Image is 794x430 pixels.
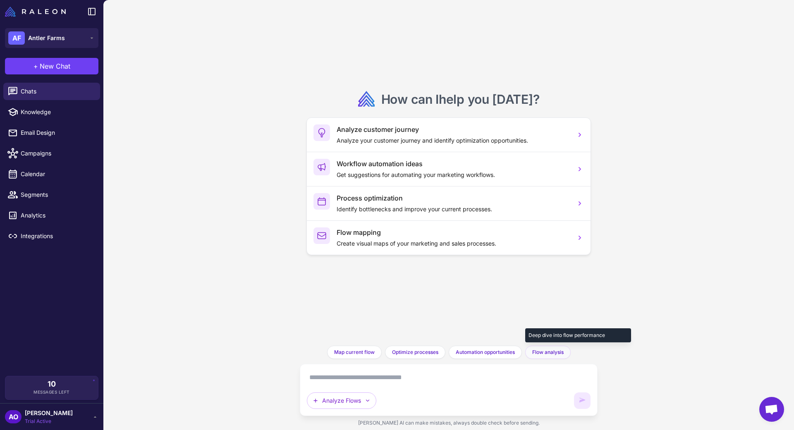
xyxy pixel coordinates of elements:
button: Map current flow [327,346,382,359]
div: Open chat [759,397,784,422]
h3: Process optimization [337,193,569,203]
a: Analytics [3,207,100,224]
button: Flow analysis [525,346,571,359]
a: Knowledge [3,103,100,121]
span: Trial Active [25,418,73,425]
span: 10 [48,380,56,388]
span: [PERSON_NAME] [25,408,73,418]
span: Calendar [21,170,93,179]
img: Raleon Logo [5,7,66,17]
span: + [33,61,38,71]
div: AF [8,31,25,45]
a: Raleon Logo [5,7,69,17]
p: Identify bottlenecks and improve your current processes. [337,205,569,214]
span: Campaigns [21,149,93,158]
button: +New Chat [5,58,98,74]
p: Get suggestions for automating your marketing workflows. [337,170,569,179]
h3: Workflow automation ideas [337,159,569,169]
a: Calendar [3,165,100,183]
span: New Chat [40,61,70,71]
button: Analyze Flows [307,392,376,409]
button: AFAntler Farms [5,28,98,48]
button: Optimize processes [385,346,445,359]
span: Chats [21,87,93,96]
span: Antler Farms [28,33,65,43]
h2: How can I ? [381,91,540,107]
span: Email Design [21,128,93,137]
p: Analyze your customer journey and identify optimization opportunities. [337,136,569,145]
a: Chats [3,83,100,100]
span: Analytics [21,211,93,220]
div: AO [5,410,22,423]
span: Segments [21,190,93,199]
span: Flow analysis [532,349,564,356]
a: Integrations [3,227,100,245]
span: Automation opportunities [456,349,515,356]
div: [PERSON_NAME] AI can make mistakes, always double check before sending. [300,416,598,430]
span: Map current flow [334,349,375,356]
span: Integrations [21,232,93,241]
h3: Analyze customer journey [337,124,569,134]
span: Messages Left [33,389,70,395]
h3: Flow mapping [337,227,569,237]
a: Campaigns [3,145,100,162]
a: Segments [3,186,100,203]
span: Optimize processes [392,349,438,356]
span: Knowledge [21,107,93,117]
button: Automation opportunities [449,346,522,359]
p: Create visual maps of your marketing and sales processes. [337,239,569,248]
a: Email Design [3,124,100,141]
span: help you [DATE] [439,92,533,107]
